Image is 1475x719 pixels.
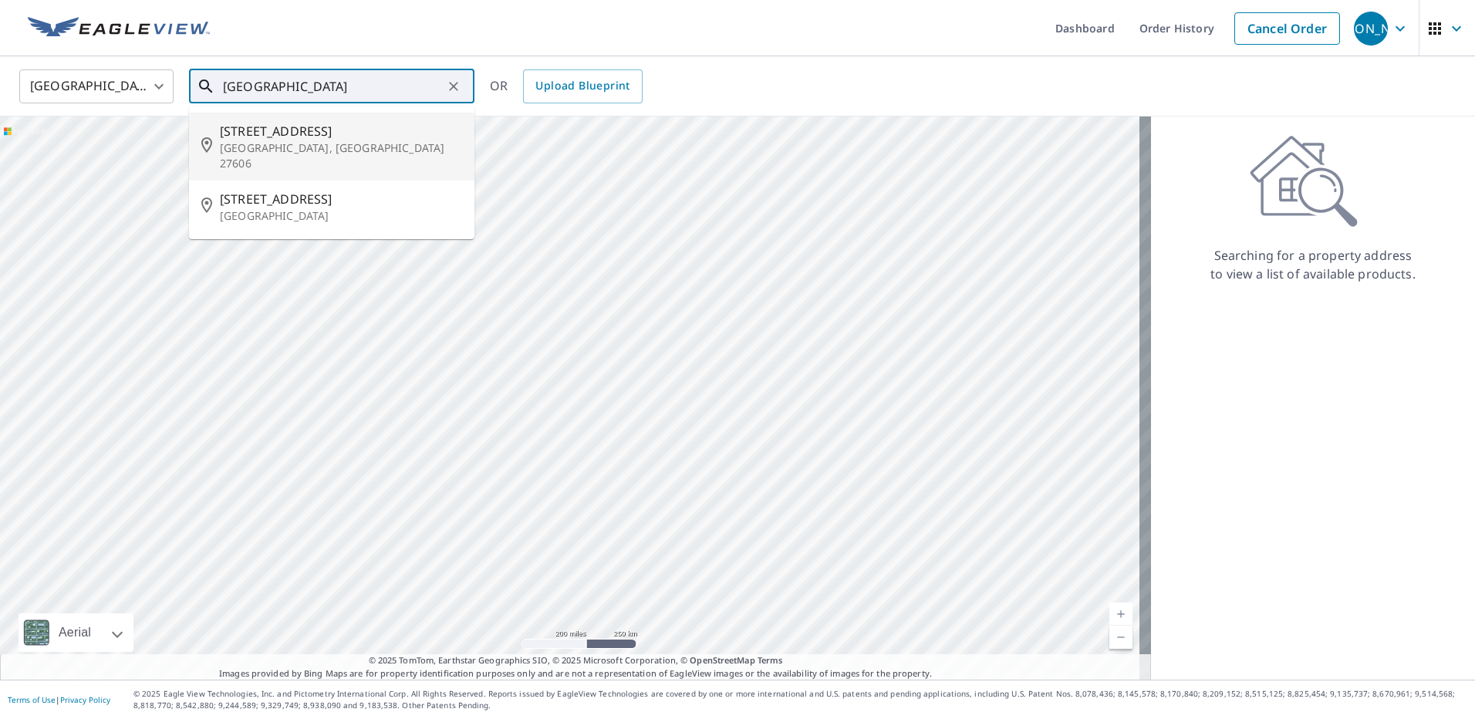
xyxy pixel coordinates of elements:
p: Searching for a property address to view a list of available products. [1210,246,1416,283]
span: Upload Blueprint [535,76,629,96]
p: | [8,695,110,704]
div: OR [490,69,643,103]
a: Current Level 5, Zoom In [1109,603,1132,626]
span: © 2025 TomTom, Earthstar Geographics SIO, © 2025 Microsoft Corporation, © [369,654,783,667]
a: Cancel Order [1234,12,1340,45]
div: [GEOGRAPHIC_DATA] [19,65,174,108]
button: Clear [443,76,464,97]
input: Search by address or latitude-longitude [223,65,443,108]
a: Privacy Policy [60,694,110,705]
p: [GEOGRAPHIC_DATA], [GEOGRAPHIC_DATA] 27606 [220,140,462,171]
img: EV Logo [28,17,210,40]
p: © 2025 Eagle View Technologies, Inc. and Pictometry International Corp. All Rights Reserved. Repo... [133,688,1467,711]
span: [STREET_ADDRESS] [220,122,462,140]
span: [STREET_ADDRESS] [220,190,462,208]
a: Terms of Use [8,694,56,705]
div: Aerial [54,613,96,652]
div: [PERSON_NAME] [1354,12,1388,46]
a: OpenStreetMap [690,654,754,666]
p: [GEOGRAPHIC_DATA] [220,208,462,224]
a: Upload Blueprint [523,69,642,103]
a: Current Level 5, Zoom Out [1109,626,1132,649]
a: Terms [758,654,783,666]
div: Aerial [19,613,133,652]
